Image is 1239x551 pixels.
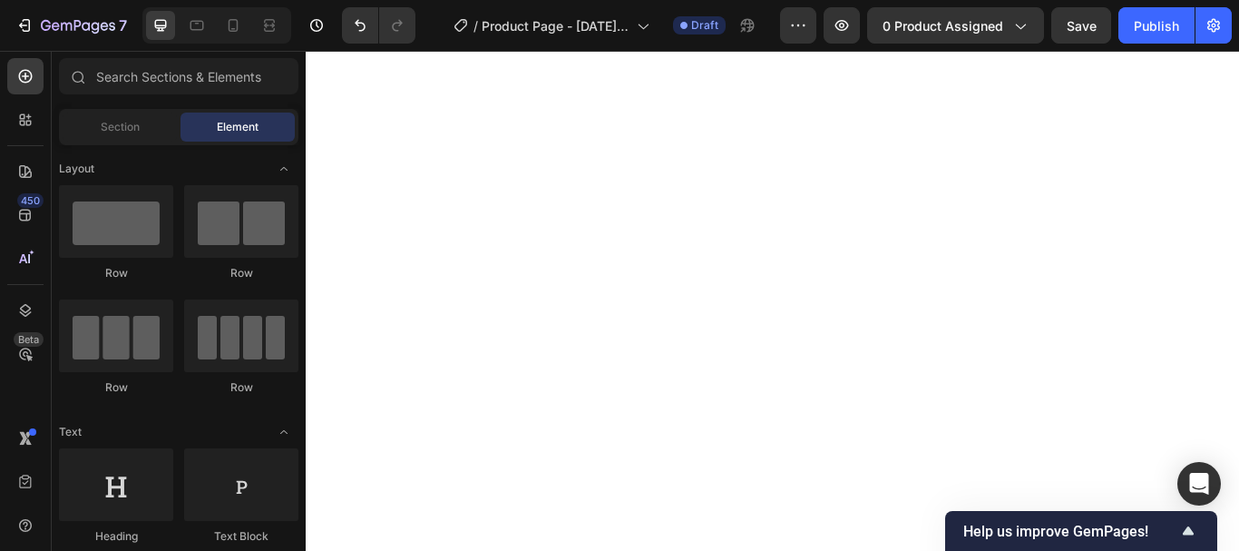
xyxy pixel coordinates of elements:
[7,7,135,44] button: 7
[883,16,1003,35] span: 0 product assigned
[119,15,127,36] p: 7
[101,119,140,135] span: Section
[59,161,94,177] span: Layout
[59,58,298,94] input: Search Sections & Elements
[184,265,298,281] div: Row
[1051,7,1111,44] button: Save
[59,379,173,396] div: Row
[59,424,82,440] span: Text
[867,7,1044,44] button: 0 product assigned
[473,16,478,35] span: /
[184,528,298,545] div: Text Block
[269,418,298,447] span: Toggle open
[1177,462,1221,506] div: Open Intercom Messenger
[342,7,415,44] div: Undo/Redo
[691,17,718,34] span: Draft
[306,51,1239,551] iframe: Design area
[59,265,173,281] div: Row
[482,16,629,35] span: Product Page - [DATE] 10:20:04
[17,193,44,208] div: 450
[1118,7,1195,44] button: Publish
[59,528,173,545] div: Heading
[217,119,259,135] span: Element
[14,332,44,347] div: Beta
[269,154,298,183] span: Toggle open
[963,520,1199,542] button: Show survey - Help us improve GemPages!
[963,523,1177,540] span: Help us improve GemPages!
[1134,16,1179,35] div: Publish
[184,379,298,396] div: Row
[1067,18,1097,34] span: Save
